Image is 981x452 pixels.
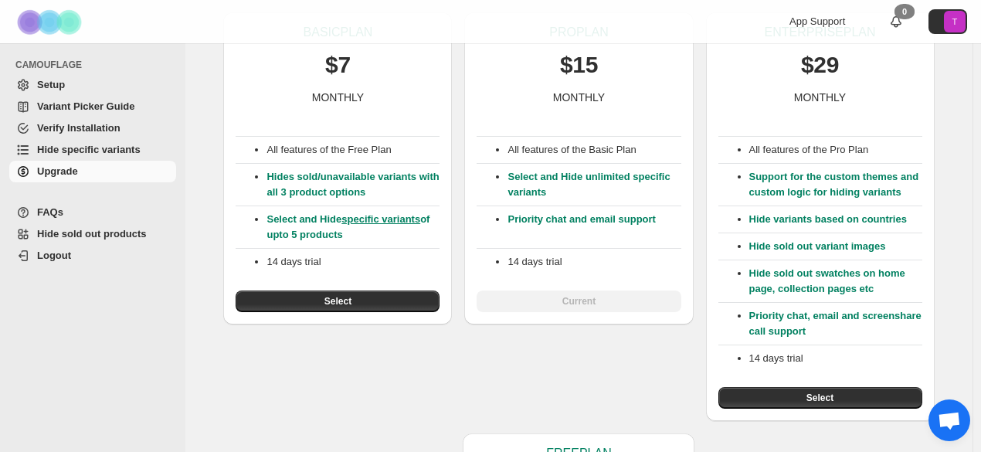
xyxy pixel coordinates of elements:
[507,212,681,243] p: Priority chat and email support
[560,49,598,80] p: $15
[749,266,922,297] p: Hide sold out swatches on home page, collection pages etc
[9,74,176,96] a: Setup
[944,11,966,32] span: Avatar with initials T
[325,49,351,80] p: $7
[507,142,681,158] p: All features of the Basic Plan
[341,213,420,225] a: specific variants
[12,1,90,43] img: Camouflage
[749,169,922,200] p: Support for the custom themes and custom logic for hiding variants
[37,250,71,261] span: Logout
[9,223,176,245] a: Hide sold out products
[37,165,78,177] span: Upgrade
[749,142,922,158] p: All features of the Pro Plan
[928,9,967,34] button: Avatar with initials T
[236,291,440,312] button: Select
[789,15,845,27] span: App Support
[749,239,922,254] p: Hide sold out variant images
[9,245,176,267] a: Logout
[266,169,440,200] p: Hides sold/unavailable variants with all 3 product options
[37,206,63,218] span: FAQs
[37,79,65,90] span: Setup
[324,295,351,308] span: Select
[15,59,178,71] span: CAMOUFLAGE
[9,96,176,117] a: Variant Picker Guide
[37,144,141,155] span: Hide specific variants
[266,142,440,158] p: All features of the Free Plan
[749,212,922,227] p: Hide variants based on countries
[553,90,605,105] p: MONTHLY
[952,17,958,26] text: T
[37,100,134,112] span: Variant Picker Guide
[928,399,970,441] div: チャットを開く
[37,228,147,240] span: Hide sold out products
[749,351,922,366] p: 14 days trial
[801,49,839,80] p: $29
[266,254,440,270] p: 14 days trial
[749,308,922,339] p: Priority chat, email and screenshare call support
[888,14,904,29] a: 0
[794,90,846,105] p: MONTHLY
[894,4,915,19] div: 0
[37,122,121,134] span: Verify Installation
[507,254,681,270] p: 14 days trial
[266,212,440,243] p: Select and Hide of upto 5 products
[806,392,833,404] span: Select
[718,387,922,409] button: Select
[9,161,176,182] a: Upgrade
[9,117,176,139] a: Verify Installation
[312,90,364,105] p: MONTHLY
[507,169,681,200] p: Select and Hide unlimited specific variants
[9,139,176,161] a: Hide specific variants
[9,202,176,223] a: FAQs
